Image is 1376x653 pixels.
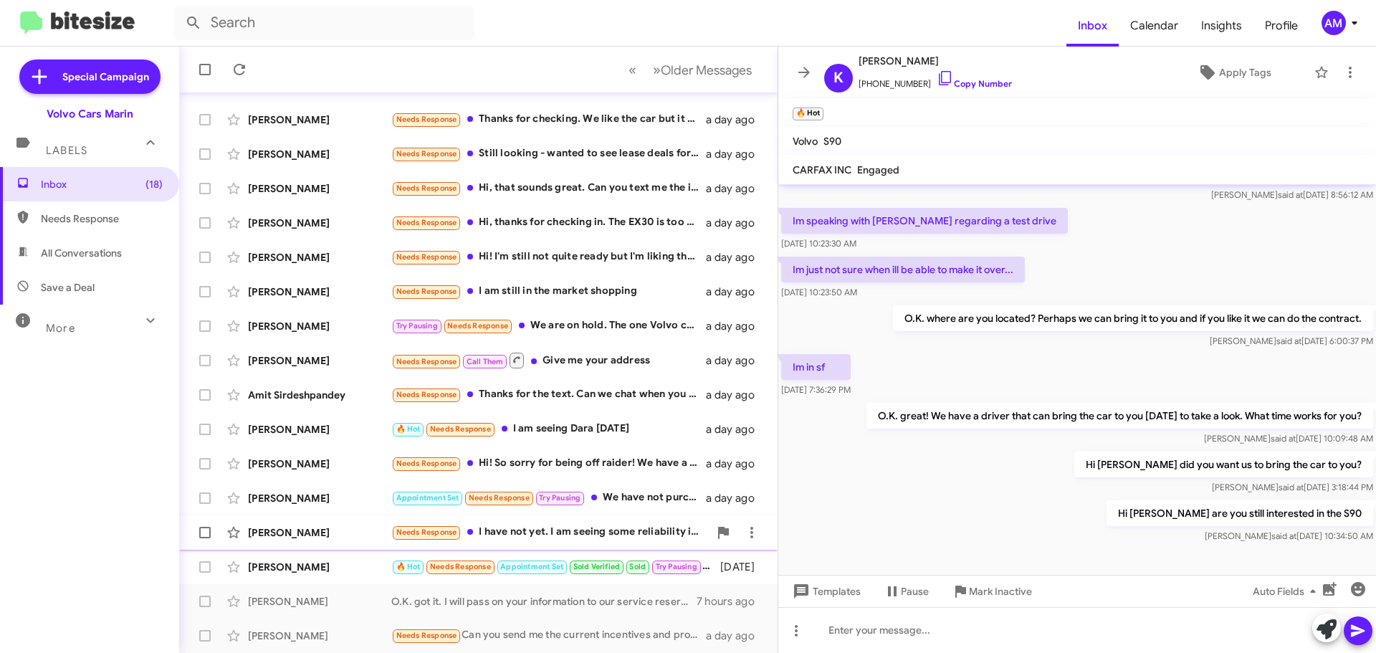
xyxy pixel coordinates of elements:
[539,493,580,502] span: Try Pausing
[1211,189,1373,200] span: [PERSON_NAME] [DATE] 8:56:12 AM
[248,594,391,609] div: [PERSON_NAME]
[1253,5,1309,47] a: Profile
[872,578,940,604] button: Pause
[62,70,149,84] span: Special Campaign
[1210,335,1373,346] span: [PERSON_NAME] [DATE] 6:00:37 PM
[1205,530,1373,541] span: [PERSON_NAME] [DATE] 10:34:50 AM
[573,562,621,571] span: Sold Verified
[823,135,841,148] span: S90
[396,562,421,571] span: 🔥 Hot
[1253,578,1322,604] span: Auto Fields
[793,163,851,176] span: CARFAX INC
[391,351,706,369] div: Give me your address
[1241,578,1333,604] button: Auto Fields
[621,55,760,85] nav: Page navigation example
[706,147,766,161] div: a day ago
[391,421,706,437] div: I am seeing Dara [DATE]
[1279,482,1304,492] span: said at
[430,424,491,434] span: Needs Response
[706,216,766,230] div: a day ago
[41,211,163,226] span: Needs Response
[396,183,457,193] span: Needs Response
[391,386,706,403] div: Thanks for the text. Can we chat when you have time ?
[396,321,438,330] span: Try Pausing
[901,578,929,604] span: Pause
[781,257,1025,282] p: Im just not sure when ill be able to make it over...
[1276,335,1301,346] span: said at
[656,562,697,571] span: Try Pausing
[145,177,163,191] span: (18)
[391,594,697,609] div: O.K. got it. I will pass on your information to our service reservations clerk to help you set an...
[781,384,851,395] span: [DATE] 7:36:29 PM
[467,357,504,366] span: Call Them
[396,459,457,468] span: Needs Response
[391,249,706,265] div: Hi! I'm still not quite ready but I'm liking the new 90s
[248,422,391,437] div: [PERSON_NAME]
[396,528,457,537] span: Needs Response
[1107,500,1373,526] p: Hi [PERSON_NAME] are you still interested in the S90
[248,181,391,196] div: [PERSON_NAME]
[781,208,1068,234] p: Im speaking with [PERSON_NAME] regarding a test drive
[447,321,508,330] span: Needs Response
[248,388,391,402] div: Amit Sirdeshpandey
[391,490,706,506] div: We have not purchased a new car yet. Let me know if there are promotions and deals worth consider...
[1190,5,1253,47] a: Insights
[661,62,752,78] span: Older Messages
[391,214,706,231] div: Hi, thanks for checking in. The EX30 is too small and no dealerships had an ex40 in anything but ...
[391,558,713,575] div: Hi [PERSON_NAME]. I didn't want to bother Tex as I think he is out of town this week. I noticed t...
[1278,189,1303,200] span: said at
[706,422,766,437] div: a day ago
[1066,5,1119,47] a: Inbox
[396,631,457,640] span: Needs Response
[41,280,95,295] span: Save a Deal
[248,285,391,299] div: [PERSON_NAME]
[396,424,421,434] span: 🔥 Hot
[781,287,857,297] span: [DATE] 10:23:50 AM
[706,250,766,264] div: a day ago
[391,455,706,472] div: Hi! So sorry for being off raider! We have a [DEMOGRAPHIC_DATA] so things have been a little hect...
[778,578,872,604] button: Templates
[396,287,457,296] span: Needs Response
[396,115,457,124] span: Needs Response
[391,283,706,300] div: I am still in the market shopping
[1309,11,1360,35] button: AM
[629,61,636,79] span: «
[859,70,1012,91] span: [PHONE_NUMBER]
[248,216,391,230] div: [PERSON_NAME]
[713,560,766,574] div: [DATE]
[46,144,87,157] span: Labels
[391,318,706,334] div: We are on hold. The one Volvo car we might be interested in would be the EX40 ultra package. Howe...
[41,177,163,191] span: Inbox
[396,390,457,399] span: Needs Response
[248,113,391,127] div: [PERSON_NAME]
[1219,59,1271,85] span: Apply Tags
[697,594,766,609] div: 7 hours ago
[430,562,491,571] span: Needs Response
[706,353,766,368] div: a day ago
[391,111,706,128] div: Thanks for checking. We like the car but it has a lot of miles on it
[706,457,766,471] div: a day ago
[248,491,391,505] div: [PERSON_NAME]
[857,163,899,176] span: Engaged
[1074,452,1373,477] p: Hi [PERSON_NAME] did you want us to bring the car to you?
[706,319,766,333] div: a day ago
[248,525,391,540] div: [PERSON_NAME]
[1119,5,1190,47] span: Calendar
[396,218,457,227] span: Needs Response
[793,135,818,148] span: Volvo
[248,457,391,471] div: [PERSON_NAME]
[706,285,766,299] div: a day ago
[396,357,457,366] span: Needs Response
[781,354,851,380] p: Im in sf
[859,52,1012,70] span: [PERSON_NAME]
[1271,530,1296,541] span: said at
[706,388,766,402] div: a day ago
[391,524,709,540] div: I have not yet. I am seeing some reliability issues around the EX90 but I liked the right quality...
[396,252,457,262] span: Needs Response
[629,562,646,571] span: Sold
[391,146,706,162] div: Still looking - wanted to see lease deals for ex30. Ideally a loaner.
[248,319,391,333] div: [PERSON_NAME]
